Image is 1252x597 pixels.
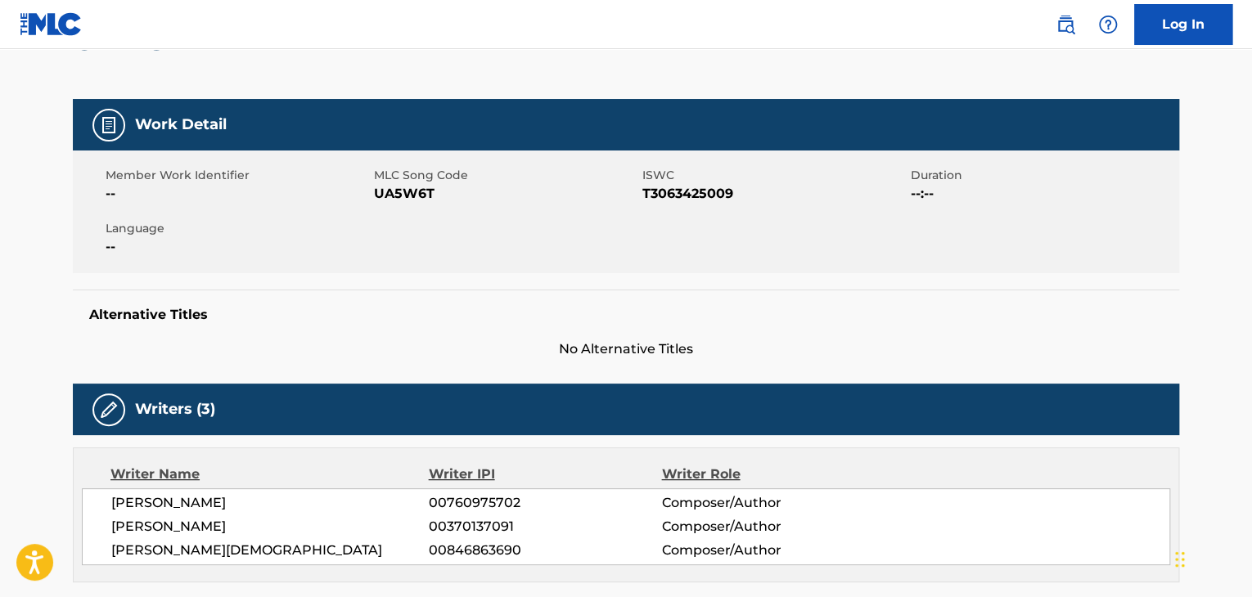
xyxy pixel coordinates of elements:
[661,517,873,536] span: Composer/Author
[89,307,1163,323] h5: Alternative Titles
[374,184,638,204] span: UA5W6T
[110,465,429,484] div: Writer Name
[1092,8,1124,41] div: Help
[73,339,1179,359] span: No Alternative Titles
[1049,8,1082,41] a: Public Search
[661,493,873,513] span: Composer/Author
[135,400,215,419] h5: Writers (3)
[1056,15,1075,34] img: search
[429,493,661,513] span: 00760975702
[106,220,370,237] span: Language
[429,465,662,484] div: Writer IPI
[661,465,873,484] div: Writer Role
[106,184,370,204] span: --
[374,167,638,184] span: MLC Song Code
[911,184,1175,204] span: --:--
[99,115,119,135] img: Work Detail
[1175,535,1185,584] div: Drag
[642,167,907,184] span: ISWC
[1098,15,1118,34] img: help
[135,115,227,134] h5: Work Detail
[106,237,370,257] span: --
[20,12,83,36] img: MLC Logo
[111,493,429,513] span: [PERSON_NAME]
[911,167,1175,184] span: Duration
[111,517,429,536] span: [PERSON_NAME]
[99,400,119,420] img: Writers
[429,541,661,560] span: 00846863690
[111,541,429,560] span: [PERSON_NAME][DEMOGRAPHIC_DATA]
[642,184,907,204] span: T3063425009
[1170,518,1252,597] iframe: Chat Widget
[429,517,661,536] span: 00370137091
[1134,4,1232,45] a: Log In
[661,541,873,560] span: Composer/Author
[106,167,370,184] span: Member Work Identifier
